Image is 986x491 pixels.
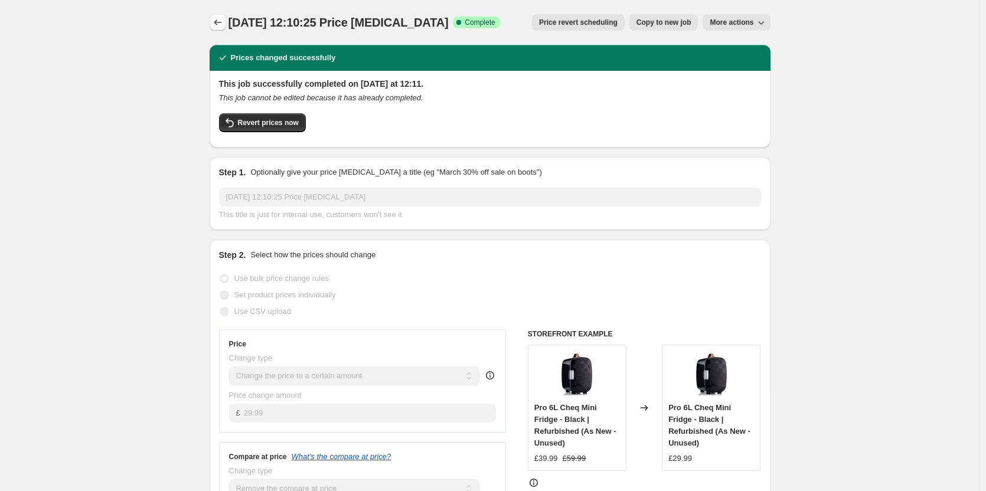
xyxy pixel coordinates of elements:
span: Revert prices now [238,118,299,127]
input: 30% off holiday sale [219,188,761,207]
h6: STOREFRONT EXAMPLE [528,329,761,339]
div: help [484,369,496,381]
span: £ [236,408,240,417]
img: 6L_Black_Mini_Fridge_Subcold_Pro_Cheq_ad0392fd-c2c3-4b7b-8c6f-235a94a3e13c_80x.jpg [553,351,600,398]
div: £39.99 [534,453,558,464]
span: Pro 6L Cheq Mini Fridge - Black | Refurbished (As New - Unused) [534,403,616,447]
h2: Step 2. [219,249,246,261]
button: Price change jobs [210,14,226,31]
h2: Step 1. [219,166,246,178]
span: Change type [229,466,273,475]
span: Change type [229,353,273,362]
span: Pro 6L Cheq Mini Fridge - Black | Refurbished (As New - Unused) [668,403,750,447]
span: Copy to new job [636,18,691,27]
h3: Price [229,339,246,349]
p: Select how the prices should change [250,249,376,261]
button: Copy to new job [629,14,698,31]
strike: £59.99 [563,453,586,464]
i: This job cannot be edited because it has already completed. [219,93,423,102]
p: Optionally give your price [MEDICAL_DATA] a title (eg "March 30% off sale on boots") [250,166,541,178]
span: Price revert scheduling [539,18,618,27]
span: Price change amount [229,391,302,400]
span: Use CSV upload [234,307,291,316]
span: [DATE] 12:10:25 Price [MEDICAL_DATA] [228,16,449,29]
span: Set product prices individually [234,290,336,299]
h2: Prices changed successfully [231,52,336,64]
span: Complete [465,18,495,27]
input: 80.00 [244,404,496,423]
button: Revert prices now [219,113,306,132]
span: This title is just for internal use, customers won't see it [219,210,402,219]
img: 6L_Black_Mini_Fridge_Subcold_Pro_Cheq_ad0392fd-c2c3-4b7b-8c6f-235a94a3e13c_80x.jpg [688,351,735,398]
button: What's the compare at price? [292,452,391,461]
button: Price revert scheduling [532,14,625,31]
span: More actions [710,18,753,27]
button: More actions [703,14,770,31]
h3: Compare at price [229,452,287,461]
h2: This job successfully completed on [DATE] at 12:11. [219,78,761,90]
span: Use bulk price change rules [234,274,329,283]
div: £29.99 [668,453,692,464]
